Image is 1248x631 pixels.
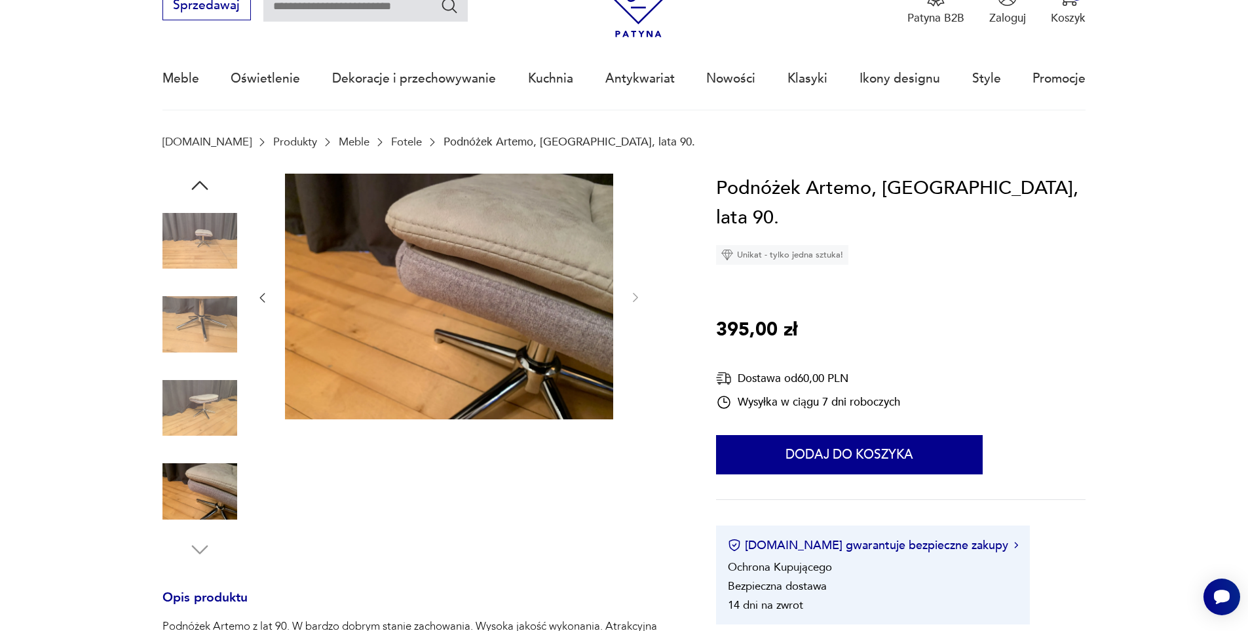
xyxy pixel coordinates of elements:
p: 395,00 zł [716,315,797,345]
li: 14 dni na zwrot [728,598,803,613]
a: Dekoracje i przechowywanie [332,48,496,109]
a: Kuchnia [528,48,573,109]
img: Zdjęcie produktu Podnóżek Artemo, Niemcy, lata 90. [285,174,613,420]
img: Ikona strzałki w prawo [1014,542,1018,548]
h1: Podnóżek Artemo, [GEOGRAPHIC_DATA], lata 90. [716,174,1086,233]
a: Produkty [273,136,317,148]
button: [DOMAIN_NAME] gwarantuje bezpieczne zakupy [728,537,1018,554]
img: Zdjęcie produktu Podnóżek Artemo, Niemcy, lata 90. [162,204,237,278]
a: Meble [339,136,369,148]
li: Ochrona Kupującego [728,560,832,575]
a: Antykwariat [605,48,675,109]
a: Oświetlenie [231,48,300,109]
button: Dodaj do koszyka [716,435,983,474]
img: Zdjęcie produktu Podnóżek Artemo, Niemcy, lata 90. [162,287,237,362]
img: Ikona dostawy [716,370,732,387]
p: Koszyk [1051,10,1086,26]
h3: Opis produktu [162,593,679,619]
a: Meble [162,48,199,109]
img: Zdjęcie produktu Podnóżek Artemo, Niemcy, lata 90. [162,454,237,529]
p: Podnóżek Artemo, [GEOGRAPHIC_DATA], lata 90. [444,136,695,148]
a: Nowości [706,48,755,109]
a: Klasyki [787,48,827,109]
p: Zaloguj [989,10,1026,26]
a: Fotele [391,136,422,148]
a: Ikony designu [860,48,940,109]
a: Sprzedawaj [162,1,251,12]
a: Promocje [1032,48,1086,109]
p: Patyna B2B [907,10,964,26]
div: Unikat - tylko jedna sztuka! [716,245,848,265]
div: Dostawa od 60,00 PLN [716,370,900,387]
li: Bezpieczna dostawa [728,579,827,594]
iframe: Smartsupp widget button [1203,579,1240,615]
a: [DOMAIN_NAME] [162,136,252,148]
img: Zdjęcie produktu Podnóżek Artemo, Niemcy, lata 90. [162,371,237,446]
div: Wysyłka w ciągu 7 dni roboczych [716,394,900,410]
img: Ikona certyfikatu [728,539,741,552]
a: Style [972,48,1001,109]
img: Ikona diamentu [721,249,733,261]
